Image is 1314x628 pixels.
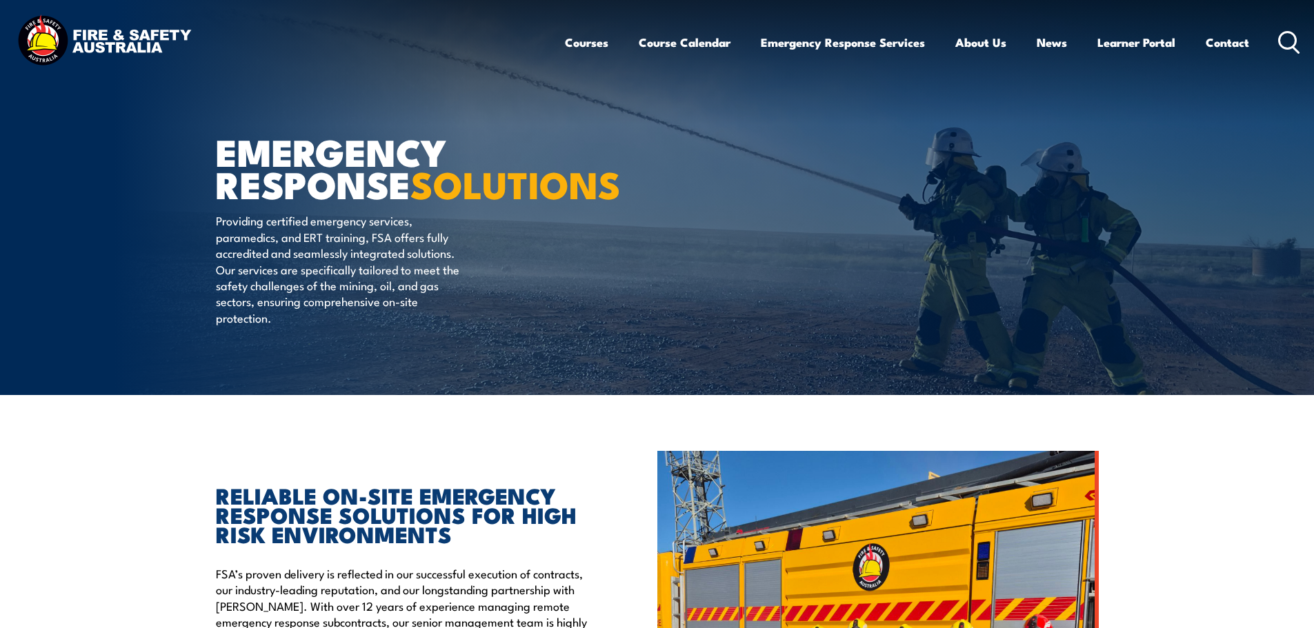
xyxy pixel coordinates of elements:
[410,154,621,212] strong: SOLUTIONS
[639,24,730,61] a: Course Calendar
[565,24,608,61] a: Courses
[955,24,1006,61] a: About Us
[216,485,594,543] h2: RELIABLE ON-SITE EMERGENCY RESPONSE SOLUTIONS FOR HIGH RISK ENVIRONMENTS
[1037,24,1067,61] a: News
[1206,24,1249,61] a: Contact
[216,135,557,199] h1: EMERGENCY RESPONSE
[216,212,468,325] p: Providing certified emergency services, paramedics, and ERT training, FSA offers fully accredited...
[1097,24,1175,61] a: Learner Portal
[761,24,925,61] a: Emergency Response Services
